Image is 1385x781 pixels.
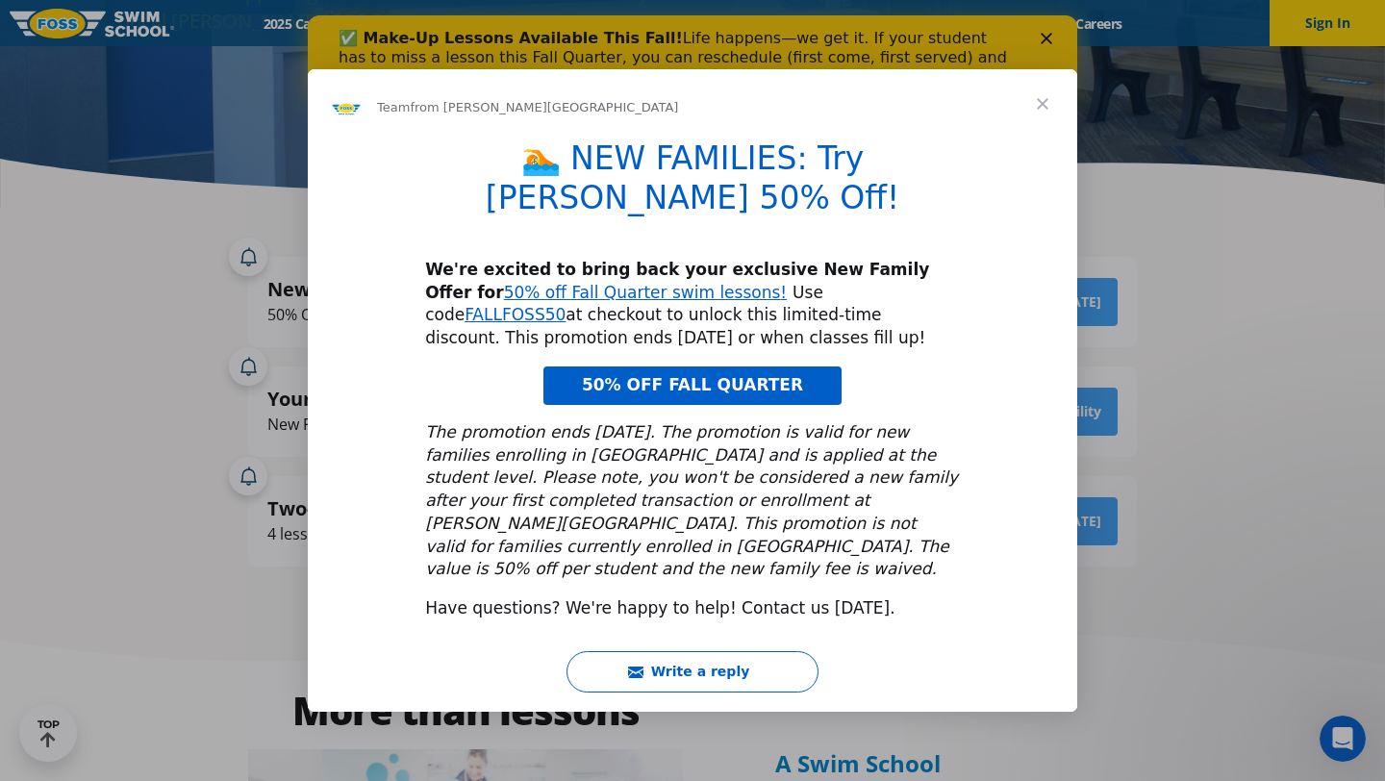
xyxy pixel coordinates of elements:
[780,283,787,302] a: !
[425,139,960,230] h1: 🏊 NEW FAMILIES: Try [PERSON_NAME] 50% Off!
[425,422,958,579] i: The promotion ends [DATE]. The promotion is valid for new families enrolling in [GEOGRAPHIC_DATA]...
[733,17,752,29] div: Close
[543,366,842,405] a: 50% OFF FALL QUARTER
[567,651,818,693] button: Write a reply
[465,305,566,324] a: FALLFOSS50
[425,597,960,620] div: Have questions? We're happy to help! Contact us [DATE].
[425,260,929,302] b: We're excited to bring back your exclusive New Family Offer for
[377,100,410,114] span: Team
[582,375,803,394] span: 50% OFF FALL QUARTER
[425,259,960,350] div: Use code at checkout to unlock this limited-time discount. This promotion ends [DATE] or when cla...
[504,283,781,302] a: 50% off Fall Quarter swim lessons
[31,13,375,32] b: ✅ Make-Up Lessons Available This Fall!
[410,100,678,114] span: from [PERSON_NAME][GEOGRAPHIC_DATA]
[331,92,362,123] img: Profile image for Team
[1008,69,1077,139] span: Close
[31,13,708,90] div: Life happens—we get it. If your student has to miss a lesson this Fall Quarter, you can reschedul...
